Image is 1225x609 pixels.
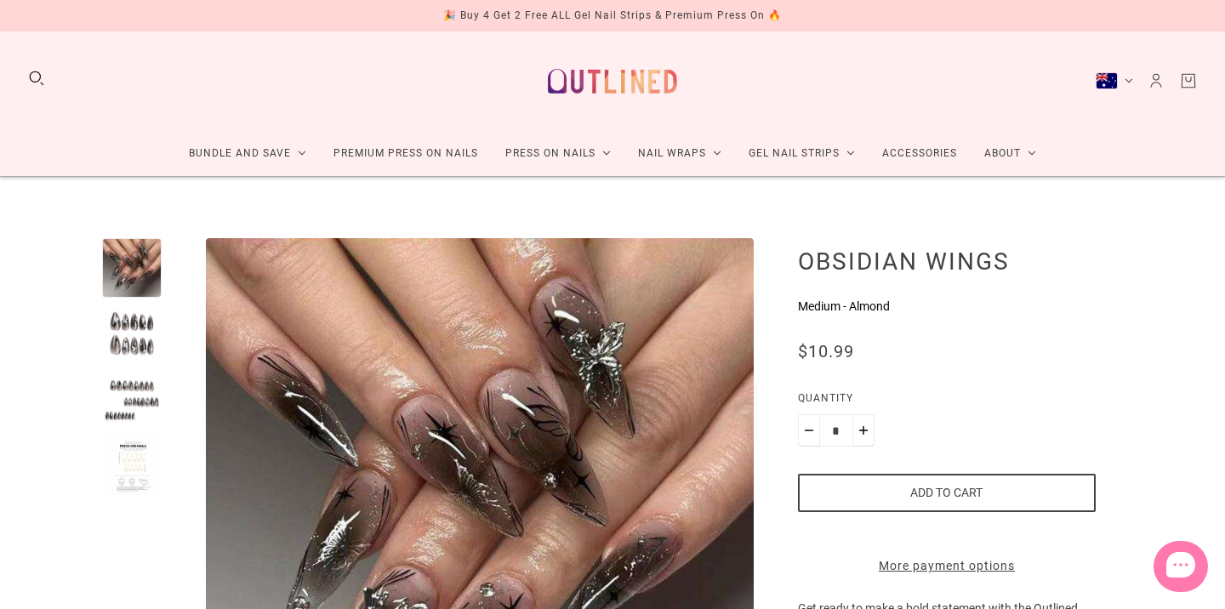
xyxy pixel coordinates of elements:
[798,247,1096,276] h1: Obsidian Wings
[735,131,869,176] a: Gel Nail Strips
[798,557,1096,575] a: More payment options
[175,131,320,176] a: Bundle and Save
[492,131,624,176] a: Press On Nails
[798,341,854,361] span: $10.99
[1147,71,1165,90] a: Account
[1179,71,1198,90] a: Cart
[443,7,782,25] div: 🎉 Buy 4 Get 2 Free ALL Gel Nail Strips & Premium Press On 🔥
[869,131,971,176] a: Accessories
[1096,72,1133,89] button: Australia
[538,45,687,117] a: Outlined
[798,298,1096,316] p: Medium - Almond
[320,131,492,176] a: Premium Press On Nails
[27,69,46,88] button: Search
[624,131,735,176] a: Nail Wraps
[852,414,875,447] button: Plus
[798,414,820,447] button: Minus
[798,474,1096,512] button: Add to cart
[971,131,1050,176] a: About
[798,390,1096,414] label: Quantity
